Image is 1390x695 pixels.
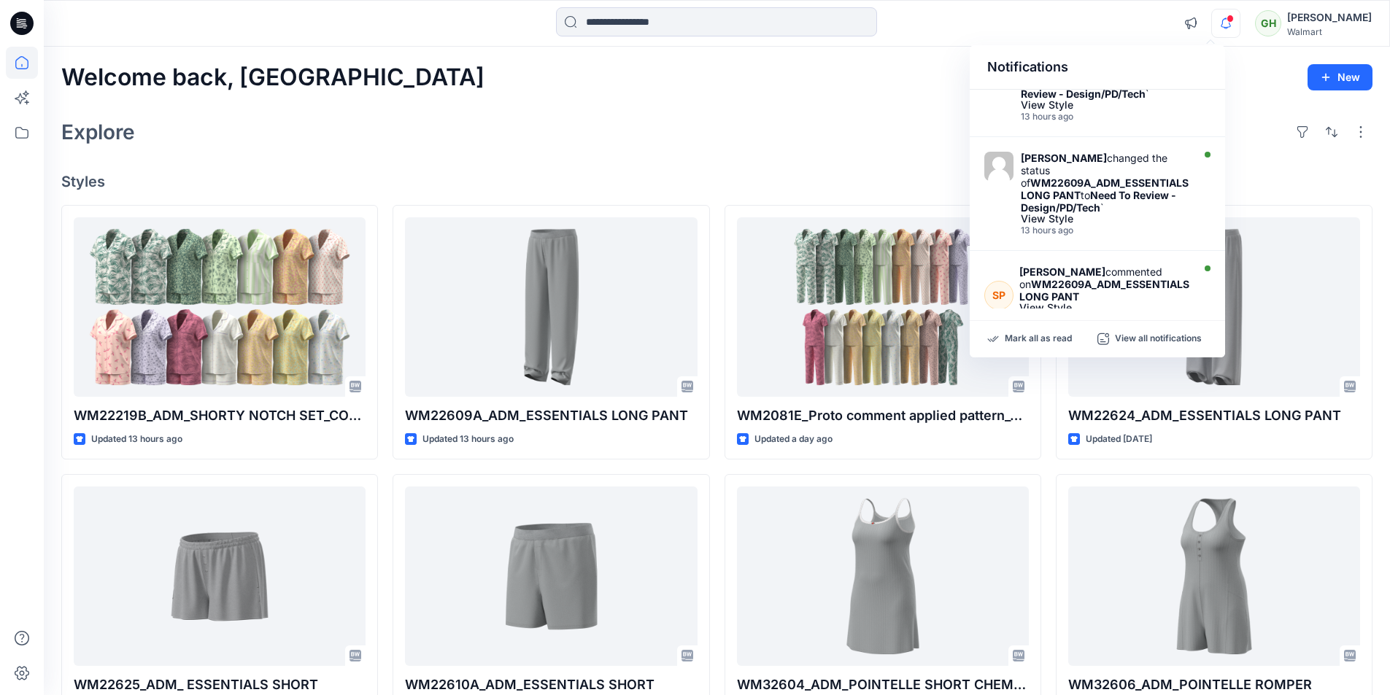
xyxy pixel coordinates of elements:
strong: [PERSON_NAME] [1021,152,1107,164]
div: SP [984,281,1013,310]
p: WM2081E_Proto comment applied pattern_COLORWAY [737,405,1029,426]
div: View Style [1019,303,1189,313]
div: changed the status of to ` [1021,152,1189,214]
p: Updated 13 hours ago [422,432,514,447]
h4: Styles [61,173,1372,190]
button: New [1308,64,1372,90]
a: WM22219B_ADM_SHORTY NOTCH SET_COLORWAY [74,217,366,397]
p: WM32604_ADM_POINTELLE SHORT CHEMISE [737,675,1029,695]
a: WM22610A_ADM_ESSENTIALS SHORT [405,486,697,667]
div: Notifications [970,45,1225,90]
p: WM22624_ADM_ESSENTIALS LONG PANT [1068,405,1360,426]
div: Wednesday, September 24, 2025 12:46 [1021,225,1189,236]
a: WM22625_ADM_ ESSENTIALS SHORT [74,486,366,667]
p: View all notifications [1115,333,1202,346]
div: Walmart [1287,26,1372,37]
div: Wednesday, September 24, 2025 12:46 [1021,112,1189,122]
p: Updated a day ago [754,432,833,447]
div: [PERSON_NAME] [1287,9,1372,26]
div: commented on [1019,265,1189,303]
p: Updated 13 hours ago [91,432,182,447]
p: Mark all as read [1005,333,1072,346]
img: Janelle Batlle [984,152,1013,181]
p: WM22219B_ADM_SHORTY NOTCH SET_COLORWAY [74,405,366,426]
div: View Style [1021,100,1189,110]
h2: Explore [61,120,135,144]
a: WM32606_ADM_POINTELLE ROMPER [1068,486,1360,667]
strong: WM22609A_ADM_ESSENTIALS LONG PANT [1019,278,1189,303]
h2: Welcome back, [GEOGRAPHIC_DATA] [61,64,484,91]
a: WM2081E_Proto comment applied pattern_COLORWAY [737,217,1029,397]
p: WM22610A_ADM_ESSENTIALS SHORT [405,675,697,695]
p: WM22609A_ADM_ESSENTIALS LONG PANT [405,405,697,426]
strong: Need To Review - Design/PD/Tech [1021,189,1176,214]
div: View Style [1021,214,1189,224]
a: WM32604_ADM_POINTELLE SHORT CHEMISE [737,486,1029,667]
p: WM32606_ADM_POINTELLE ROMPER [1068,675,1360,695]
p: Updated [DATE] [1086,432,1152,447]
a: WM22609A_ADM_ESSENTIALS LONG PANT [405,217,697,397]
strong: WM22609A_ADM_ESSENTIALS LONG PANT [1021,176,1189,201]
strong: [PERSON_NAME] [1019,265,1105,278]
p: WM22625_ADM_ ESSENTIALS SHORT [74,675,366,695]
div: GH [1255,10,1281,36]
